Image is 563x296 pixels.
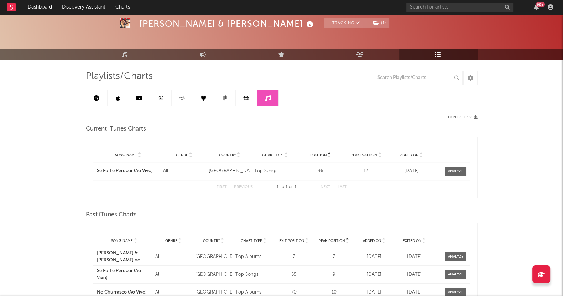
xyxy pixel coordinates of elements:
[235,253,272,260] div: Top Albums
[203,239,220,243] span: Country
[235,271,272,278] div: Top Songs
[163,168,205,175] div: All
[195,253,232,260] div: [GEOGRAPHIC_DATA]
[536,2,545,7] div: 99 +
[316,289,352,296] div: 10
[396,271,433,278] div: [DATE]
[356,253,392,260] div: [DATE]
[319,239,345,243] span: Peak Position
[351,153,377,157] span: Peak Position
[235,289,272,296] div: Top Albums
[97,168,160,175] a: Se Eu Te Perdoar (Ao Vivo)
[111,239,133,243] span: Song Name
[139,18,315,30] div: [PERSON_NAME] & [PERSON_NAME]
[310,153,327,157] span: Position
[115,153,137,157] span: Song Name
[396,289,433,296] div: [DATE]
[86,211,137,219] span: Past iTunes Charts
[345,168,387,175] div: 12
[316,271,352,278] div: 9
[276,253,312,260] div: 7
[267,183,306,192] div: 1 1 1
[217,185,227,189] button: First
[356,289,392,296] div: [DATE]
[276,271,312,278] div: 58
[356,271,392,278] div: [DATE]
[176,153,188,157] span: Genre
[254,168,296,175] div: Top Songs
[97,289,152,296] a: No Churrasco (Ao Vivo)
[234,185,253,189] button: Previous
[289,186,293,189] span: of
[165,239,177,243] span: Genre
[155,271,192,278] div: All
[338,185,347,189] button: Last
[276,289,312,296] div: 70
[320,185,330,189] button: Next
[97,250,152,264] a: [PERSON_NAME] & [PERSON_NAME] no Churrasco (Ao Vivo) - EP
[369,18,390,28] span: ( 1 )
[299,168,342,175] div: 96
[195,271,232,278] div: [GEOGRAPHIC_DATA]
[363,239,381,243] span: Added On
[316,253,352,260] div: 7
[155,289,192,296] div: All
[97,268,152,281] a: Se Eu Te Perdoar (Ao Vivo)
[391,168,433,175] div: [DATE]
[86,125,146,133] span: Current iTunes Charts
[280,186,284,189] span: to
[396,253,433,260] div: [DATE]
[86,72,153,81] span: Playlists/Charts
[369,18,389,28] button: (1)
[241,239,262,243] span: Chart Type
[403,239,422,243] span: Exited On
[400,153,419,157] span: Added On
[219,153,236,157] span: Country
[209,168,251,175] div: [GEOGRAPHIC_DATA]
[155,253,192,260] div: All
[195,289,232,296] div: [GEOGRAPHIC_DATA]
[324,18,369,28] button: Tracking
[374,71,463,85] input: Search Playlists/Charts
[534,4,539,10] button: 99+
[279,239,304,243] span: Exit Position
[406,3,513,12] input: Search for artists
[448,115,478,120] button: Export CSV
[262,153,283,157] span: Chart Type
